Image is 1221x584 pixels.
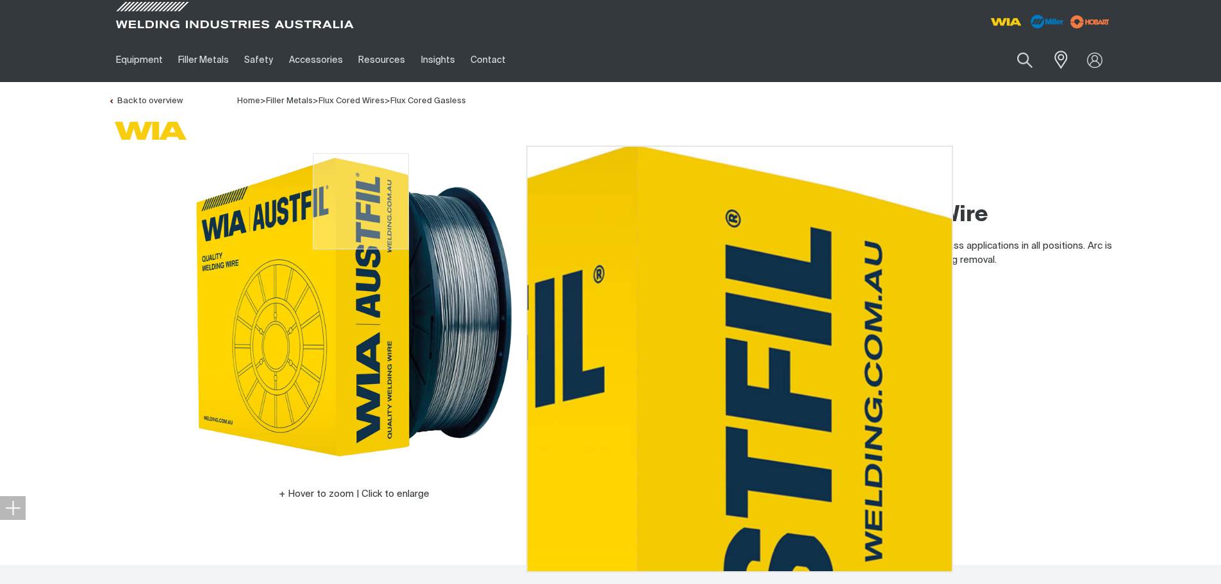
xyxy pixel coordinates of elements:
[266,97,313,105] a: Filler Metals
[621,347,770,362] span: Select a variant
[621,274,1113,289] div: FCAW-S
[413,38,462,82] a: Insights
[463,38,513,82] a: Contact
[5,500,21,515] img: hide socials
[621,316,663,327] label: Variants
[170,38,237,82] a: Filler Metals
[351,38,413,82] a: Resources
[108,97,183,105] a: Back to overview
[108,38,862,82] nav: Main
[390,97,466,105] a: Flux Cored Gasless
[644,381,740,402] span: WHERE TO BUY
[621,153,1113,195] h1: Austfil T-11
[385,97,390,105] span: >
[237,38,281,82] a: Safety
[260,97,266,105] span: >
[108,38,170,82] a: Equipment
[319,97,385,105] a: Flux Cored Wires
[986,45,1046,75] input: Product name or item number...
[313,97,319,105] span: >
[621,239,1113,268] p: The Austfil T-11 is a self-shielded flux cored MIG wire for single and multi pass applications in...
[1003,45,1047,75] button: Search products
[271,487,437,502] button: Hover to zoom | Click to enlarge
[621,201,1113,229] h2: Self Shielded Flux Cored MIG Wire
[237,97,260,105] span: Home
[281,38,351,82] a: Accessories
[237,96,260,105] a: Home
[194,147,515,467] img: Austfil T-11
[1067,12,1113,31] img: miller
[621,276,670,286] strong: Processes:
[621,380,741,403] a: WHERE TO BUY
